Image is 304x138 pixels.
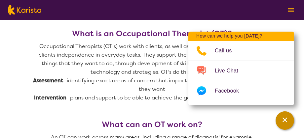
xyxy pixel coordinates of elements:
p: How can we help you [DATE]? [196,33,286,39]
strong: Assessment [33,77,63,84]
span: Live Chat [215,66,246,76]
span: Call us [215,46,240,56]
span: Facebook [215,86,247,96]
strong: Intervention [34,94,66,101]
a: Web link opens in a new tab. [188,101,294,121]
p: - identifying exact areas of concern that impact the client being able to do what they want [33,76,271,94]
p: - plans and support to be able to achieve the goals that the individual wants to [33,94,271,102]
button: Channel Menu [276,111,294,130]
img: Karista logo [8,5,41,15]
h3: What is an Occupational Therapist (OT)? [33,29,271,38]
img: menu [288,8,294,12]
ul: Choose channel [188,41,294,121]
p: Occupational Therapists (OT’s) work with clients, as well as their families, to improve the clien... [33,42,271,76]
div: Channel Menu [188,32,294,105]
h3: What can an OT work on? [33,120,271,129]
